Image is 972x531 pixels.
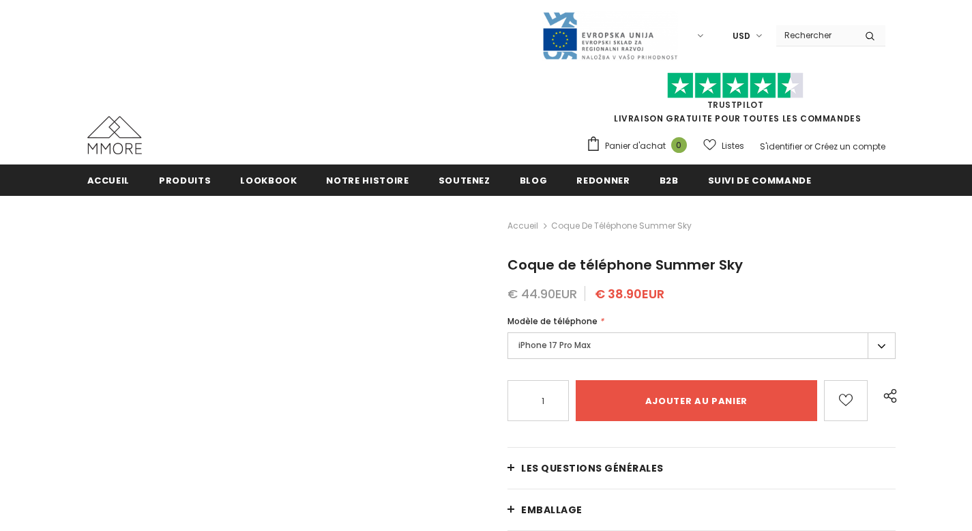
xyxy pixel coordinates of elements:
span: Lookbook [240,174,297,187]
a: Créez un compte [814,141,885,152]
a: TrustPilot [707,99,764,111]
span: Produits [159,174,211,187]
span: Panier d'achat [605,139,666,153]
a: Lookbook [240,164,297,195]
a: Notre histoire [326,164,409,195]
span: USD [733,29,750,43]
input: Search Site [776,25,855,45]
span: Redonner [576,174,630,187]
span: Coque de téléphone Summer Sky [507,255,743,274]
a: Redonner [576,164,630,195]
span: Modèle de téléphone [507,315,598,327]
a: soutenez [439,164,490,195]
span: Blog [520,174,548,187]
span: Listes [722,139,744,153]
img: Javni Razpis [542,11,678,61]
span: Notre histoire [326,174,409,187]
a: Accueil [87,164,130,195]
a: Panier d'achat 0 [586,136,694,156]
a: B2B [660,164,679,195]
span: € 38.90EUR [595,285,664,302]
img: Faites confiance aux étoiles pilotes [667,72,804,99]
label: iPhone 17 Pro Max [507,332,896,359]
span: soutenez [439,174,490,187]
a: Les questions générales [507,448,896,489]
a: Suivi de commande [708,164,812,195]
a: Accueil [507,218,538,234]
span: LIVRAISON GRATUITE POUR TOUTES LES COMMANDES [586,78,885,124]
span: Suivi de commande [708,174,812,187]
a: Produits [159,164,211,195]
span: € 44.90EUR [507,285,577,302]
input: Ajouter au panier [576,380,817,421]
a: S'identifier [760,141,802,152]
span: Coque de téléphone Summer Sky [551,218,692,234]
a: EMBALLAGE [507,489,896,530]
a: Blog [520,164,548,195]
span: 0 [671,137,687,153]
img: Cas MMORE [87,116,142,154]
span: Accueil [87,174,130,187]
span: or [804,141,812,152]
a: Listes [703,134,744,158]
a: Javni Razpis [542,29,678,41]
span: Les questions générales [521,461,664,475]
span: B2B [660,174,679,187]
span: EMBALLAGE [521,503,583,517]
